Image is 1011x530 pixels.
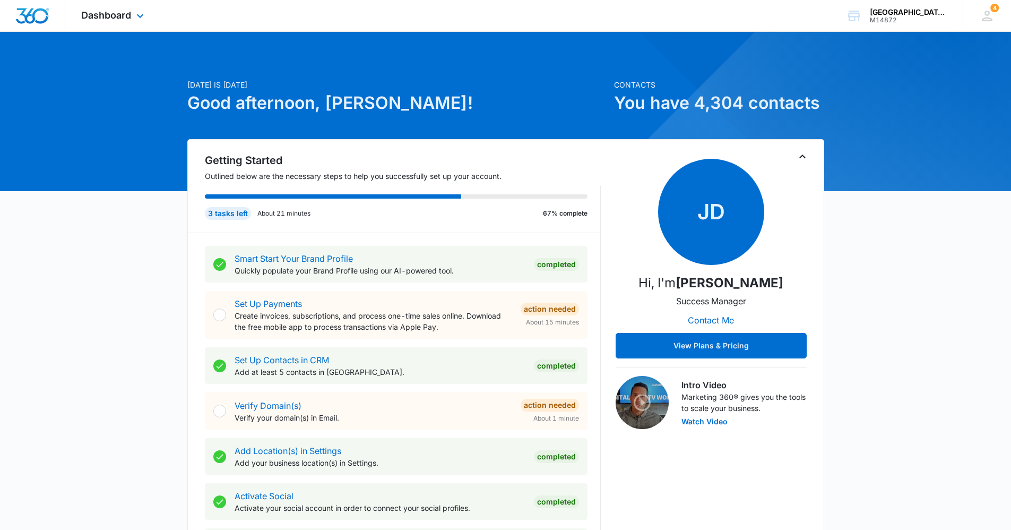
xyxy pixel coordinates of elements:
[205,170,601,182] p: Outlined below are the necessary steps to help you successfully set up your account.
[543,209,587,218] p: 67% complete
[235,412,512,423] p: Verify your domain(s) in Email.
[187,90,608,116] h1: Good afternoon, [PERSON_NAME]!
[235,400,301,411] a: Verify Domain(s)
[614,90,824,116] h1: You have 4,304 contacts
[235,502,525,514] p: Activate your social account in order to connect your social profiles.
[638,273,783,293] p: Hi, I'm
[676,275,783,290] strong: [PERSON_NAME]
[990,4,999,12] div: notifications count
[533,414,579,423] span: About 1 minute
[616,376,669,429] img: Intro Video
[658,159,764,265] span: JD
[681,418,728,425] button: Watch Video
[534,450,579,463] div: Completed
[205,207,251,220] div: 3 tasks left
[235,491,293,501] a: Activate Social
[677,307,745,333] button: Contact Me
[676,295,746,307] p: Success Manager
[235,298,302,309] a: Set Up Payments
[235,355,329,365] a: Set Up Contacts in CRM
[534,360,579,372] div: Completed
[235,457,525,468] p: Add your business location(s) in Settings.
[681,391,807,414] p: Marketing 360® gives you the tools to scale your business.
[235,366,525,378] p: Add at least 5 contacts in [GEOGRAPHIC_DATA].
[681,379,807,391] h3: Intro Video
[235,310,512,332] p: Create invoices, subscriptions, and process one-time sales online. Download the free mobile app t...
[796,150,809,163] button: Toggle Collapse
[187,79,608,90] p: [DATE] is [DATE]
[534,258,579,271] div: Completed
[205,152,601,168] h2: Getting Started
[990,4,999,12] span: 4
[534,495,579,508] div: Completed
[870,16,947,24] div: account id
[257,209,310,218] p: About 21 minutes
[235,265,525,276] p: Quickly populate your Brand Profile using our AI-powered tool.
[870,8,947,16] div: account name
[81,10,131,21] span: Dashboard
[526,318,579,327] span: About 15 minutes
[616,333,807,358] button: View Plans & Pricing
[521,399,579,412] div: Action Needed
[235,446,341,456] a: Add Location(s) in Settings
[521,303,579,315] div: Action Needed
[235,253,353,264] a: Smart Start Your Brand Profile
[614,79,824,90] p: Contacts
